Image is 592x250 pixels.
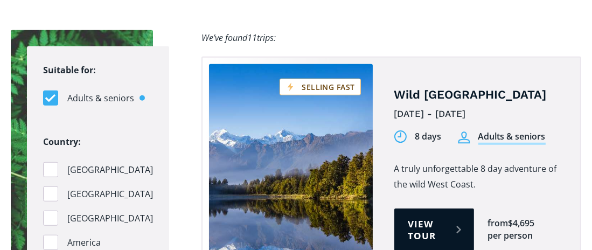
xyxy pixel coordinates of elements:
[67,163,153,177] span: [GEOGRAPHIC_DATA]
[394,87,565,103] h4: Wild [GEOGRAPHIC_DATA]
[394,161,565,192] p: A truly unforgettable 8 day adventure of the wild West Coast.
[247,32,257,44] span: 11
[394,106,565,122] div: [DATE] - [DATE]
[67,235,101,250] span: America
[201,30,276,46] div: We’ve found trips:
[415,130,420,143] div: 8
[487,217,508,230] div: from
[67,91,134,106] span: Adults & seniors
[508,217,534,230] div: $4,695
[422,130,442,143] div: days
[478,130,546,145] div: Adults & seniors
[43,63,96,78] legend: Suitable for:
[67,211,153,226] span: [GEOGRAPHIC_DATA]
[43,134,81,150] legend: Country:
[67,187,153,202] span: [GEOGRAPHIC_DATA]
[487,230,533,242] div: per person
